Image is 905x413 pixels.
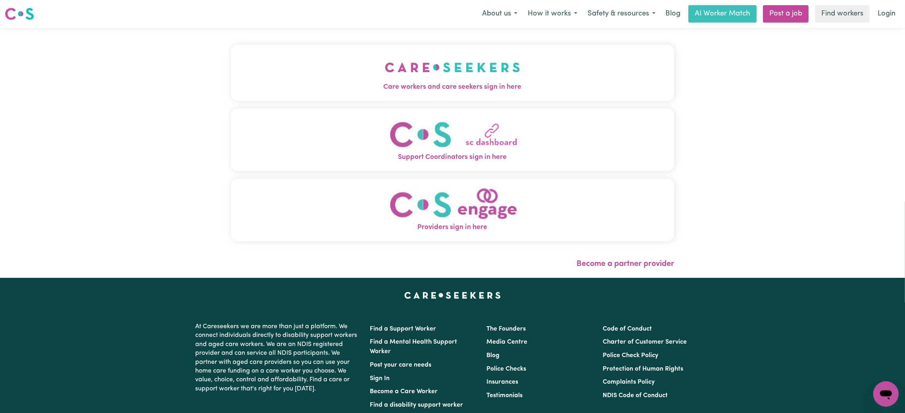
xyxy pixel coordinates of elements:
[477,6,523,22] button: About us
[231,152,674,163] span: Support Coordinators sign in here
[486,352,500,359] a: Blog
[576,260,674,268] a: Become a partner provider
[5,5,34,23] a: Careseekers logo
[486,326,526,332] a: The Founders
[486,339,527,345] a: Media Centre
[370,388,438,395] a: Become a Care Worker
[370,326,436,332] a: Find a Support Worker
[404,292,501,298] a: Careseekers home page
[486,379,518,385] a: Insurances
[5,7,34,21] img: Careseekers logo
[231,45,674,100] button: Care workers and care seekers sign in here
[688,5,757,23] a: AI Worker Match
[231,109,674,171] button: Support Coordinators sign in here
[370,362,432,368] a: Post your care needs
[603,326,652,332] a: Code of Conduct
[231,222,674,233] span: Providers sign in here
[196,319,361,396] p: At Careseekers we are more than just a platform. We connect individuals directly to disability su...
[370,375,390,382] a: Sign In
[873,381,899,407] iframe: Button to launch messaging window, conversation in progress
[763,5,809,23] a: Post a job
[873,5,900,23] a: Login
[603,379,655,385] a: Complaints Policy
[370,402,463,408] a: Find a disability support worker
[486,366,526,372] a: Police Checks
[582,6,661,22] button: Safety & resources
[370,339,457,355] a: Find a Mental Health Support Worker
[661,5,685,23] a: Blog
[815,5,870,23] a: Find workers
[231,179,674,241] button: Providers sign in here
[603,352,658,359] a: Police Check Policy
[486,392,523,399] a: Testimonials
[603,392,668,399] a: NDIS Code of Conduct
[231,82,674,92] span: Care workers and care seekers sign in here
[523,6,582,22] button: How it works
[603,366,683,372] a: Protection of Human Rights
[603,339,687,345] a: Charter of Customer Service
